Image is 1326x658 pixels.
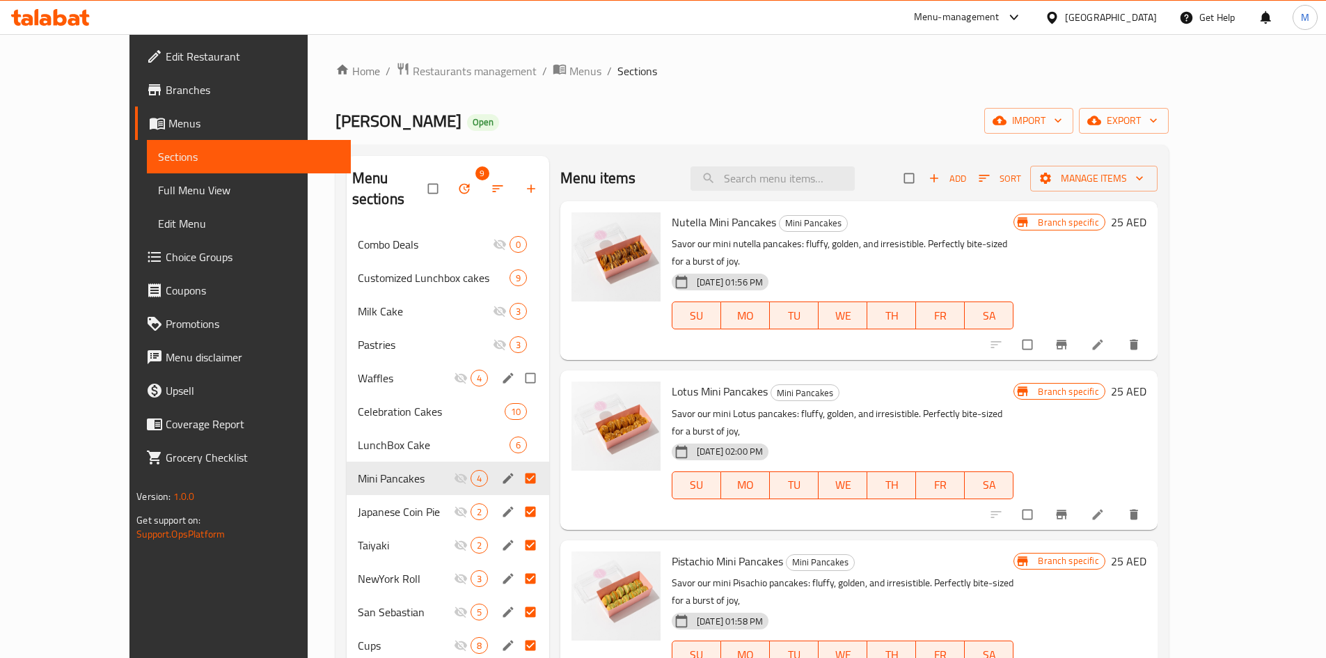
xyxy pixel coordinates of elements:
span: Menu disclaimer [166,349,340,366]
a: Promotions [135,307,351,340]
a: Edit Restaurant [135,40,351,73]
span: Select to update [1014,331,1043,358]
a: Upsell [135,374,351,407]
svg: Inactive section [493,304,507,318]
div: LunchBox Cake6 [347,428,549,462]
div: Open [467,114,499,131]
div: items [505,403,527,420]
span: Customized Lunchbox cakes [358,269,510,286]
p: Savor our mini Lotus pancakes: fluffy, golden, and irresistible. Perfectly bite-sized for a burst... [672,405,1014,440]
span: Edit Menu [158,215,340,232]
span: Full Menu View [158,182,340,198]
span: [DATE] 01:56 PM [691,276,768,289]
a: Menus [553,62,601,80]
a: Choice Groups [135,240,351,274]
span: Sort sections [482,173,516,204]
button: TU [770,471,819,499]
button: Add [925,168,970,189]
span: Sections [617,63,657,79]
span: 9 [475,166,489,180]
div: Customized Lunchbox cakes9 [347,261,549,295]
span: Branch specific [1032,385,1104,398]
span: Mini Pancakes [780,215,847,231]
span: Mini Pancakes [358,470,454,487]
div: Menu-management [914,9,1000,26]
span: Branch specific [1032,554,1104,567]
div: Waffles [358,370,454,386]
span: Combo Deals [358,236,493,253]
span: Sort [979,171,1021,187]
span: FR [922,475,959,495]
span: [DATE] 01:58 PM [691,615,768,628]
button: SU [672,301,721,329]
button: delete [1119,329,1152,360]
button: Branch-specific-item [1046,329,1080,360]
div: Milk Cake3 [347,295,549,328]
button: edit [499,536,520,554]
span: Menus [569,63,601,79]
button: MO [721,301,770,329]
input: search [690,166,855,191]
p: Savor our mini Pisachio pancakes: fluffy, golden, and irresistible. Perfectly bite-sized for a bu... [672,574,1014,609]
span: Bulk update [449,173,482,204]
h6: 25 AED [1111,551,1146,571]
div: Celebration Cakes10 [347,395,549,428]
a: Grocery Checklist [135,441,351,474]
span: TU [775,306,813,326]
div: items [471,370,488,386]
button: FR [916,301,965,329]
span: Menus [168,115,340,132]
div: Waffles4edit [347,361,549,395]
a: Edit Menu [147,207,351,240]
span: Taiyaki [358,537,454,554]
button: Add section [516,173,549,204]
svg: Inactive section [454,471,468,485]
button: edit [499,369,520,387]
span: Milk Cake [358,303,493,320]
li: / [607,63,612,79]
a: Support.OpsPlatform [136,525,225,543]
span: San Sebastian [358,604,454,620]
h2: Menu items [560,168,636,189]
div: Mini Pancakes [771,384,839,401]
li: / [542,63,547,79]
a: Branches [135,73,351,107]
span: Get support on: [136,511,200,529]
span: 4 [471,472,487,485]
div: Mini Pancakes4edit [347,462,549,495]
span: 2 [471,506,487,519]
span: SA [970,475,1008,495]
span: 6 [510,439,526,452]
span: TH [873,475,910,495]
div: items [510,269,527,286]
span: Pastries [358,336,493,353]
div: items [471,503,488,520]
span: M [1301,10,1309,25]
button: delete [1119,499,1152,530]
img: Lotus Mini Pancakes [571,382,661,471]
span: TU [775,475,813,495]
span: Japanese Coin Pie [358,503,454,520]
a: Menu disclaimer [135,340,351,374]
h6: 25 AED [1111,382,1146,401]
span: Add [929,171,966,187]
button: Branch-specific-item [1046,499,1080,530]
div: items [471,470,488,487]
h2: Menu sections [352,168,428,210]
a: Home [336,63,380,79]
div: [GEOGRAPHIC_DATA] [1065,10,1157,25]
div: Japanese Coin Pie2edit [347,495,549,528]
img: Nutella Mini Pancakes [571,212,661,301]
span: 3 [471,572,487,586]
div: Celebration Cakes [358,403,505,420]
span: [DATE] 02:00 PM [691,445,768,458]
div: items [510,303,527,320]
div: items [471,637,488,654]
span: TH [873,306,910,326]
div: items [510,437,527,453]
span: 8 [471,639,487,652]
